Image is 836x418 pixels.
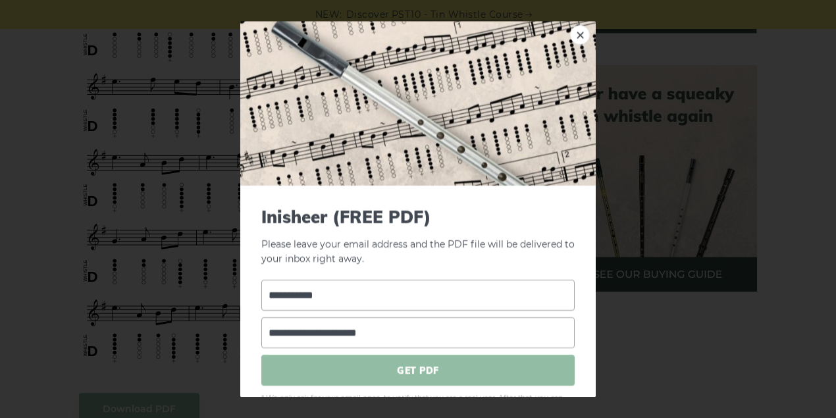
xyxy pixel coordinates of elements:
p: Please leave your email address and the PDF file will be delivered to your inbox right away. [261,207,575,267]
img: Tin Whistle Tab Preview [240,21,596,186]
a: × [570,25,590,45]
span: GET PDF [261,355,575,386]
span: * We only ask for your email once, to verify that you are a real user. After that, you can downlo... [261,392,575,416]
span: Inisheer (FREE PDF) [261,207,575,227]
